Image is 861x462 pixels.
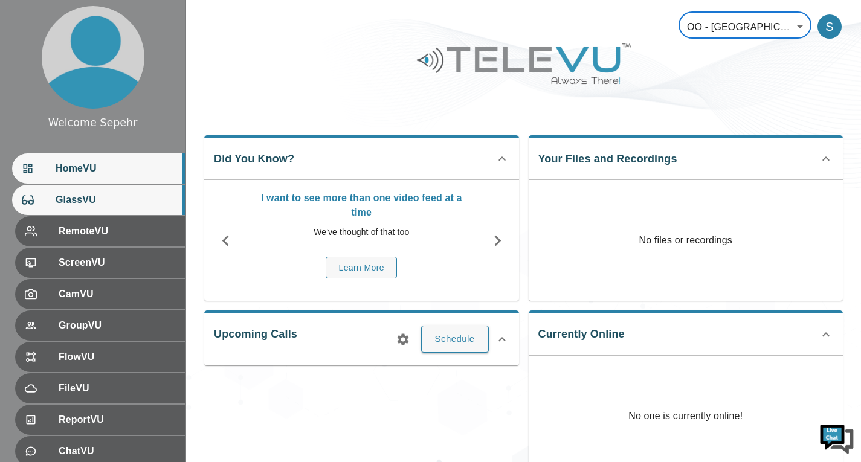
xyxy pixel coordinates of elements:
div: GroupVU [15,310,185,341]
div: ScreenVU [15,248,185,278]
span: FlowVU [59,350,176,364]
div: S [817,14,842,39]
span: GlassVU [56,193,176,207]
div: RemoteVU [15,216,185,246]
span: ScreenVU [59,255,176,270]
button: Learn More [326,257,397,279]
span: FileVU [59,381,176,396]
div: HomeVU [12,153,185,184]
p: I want to see more than one video feed at a time [253,191,470,220]
p: No files or recordings [529,180,843,301]
div: CamVU [15,279,185,309]
span: CamVU [59,287,176,301]
div: GlassVU [12,185,185,215]
button: Schedule [421,326,489,352]
p: We've thought of that too [253,226,470,239]
img: profile.png [42,6,144,109]
span: RemoteVU [59,224,176,239]
img: Chat Widget [819,420,855,456]
div: OO - [GEOGRAPHIC_DATA] - K. Agbedinu [679,10,811,43]
span: HomeVU [56,161,176,176]
span: ChatVU [59,444,176,458]
div: FileVU [15,373,185,403]
span: GroupVU [59,318,176,333]
span: ReportVU [59,412,176,427]
div: ReportVU [15,405,185,435]
img: Logo [415,39,633,89]
div: FlowVU [15,342,185,372]
div: Welcome Sepehr [48,115,138,130]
